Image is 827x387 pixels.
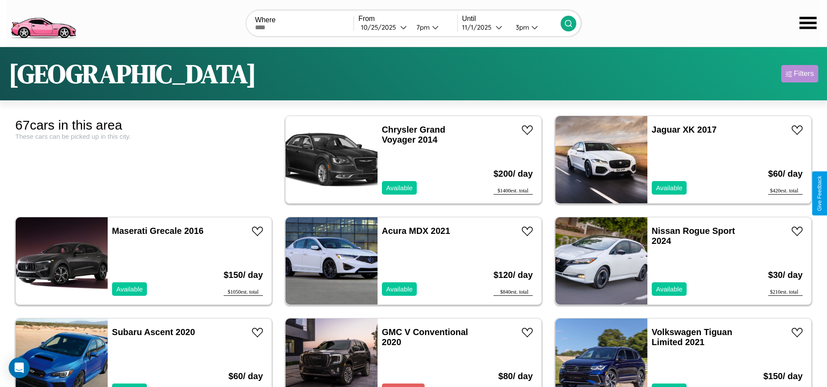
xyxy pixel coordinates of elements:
div: $ 840 est. total [493,289,533,296]
p: Available [656,283,683,295]
img: logo [7,4,80,41]
h3: $ 200 / day [493,160,533,188]
button: 10/25/2025 [358,23,409,32]
a: Nissan Rogue Sport 2024 [652,226,735,246]
div: $ 1400 est. total [493,188,533,195]
label: From [358,15,457,23]
p: Available [116,283,143,295]
h3: $ 30 / day [768,261,803,289]
div: $ 420 est. total [768,188,803,195]
label: Until [462,15,561,23]
button: 7pm [409,23,457,32]
p: Available [386,283,413,295]
a: Chrysler Grand Voyager 2014 [382,125,446,144]
h3: $ 150 / day [224,261,263,289]
div: These cars can be picked up in this city. [15,133,272,140]
a: Acura MDX 2021 [382,226,450,236]
button: 3pm [509,23,561,32]
div: Open Intercom Messenger [9,357,30,378]
label: Where [255,16,354,24]
a: Volkswagen Tiguan Limited 2021 [652,327,732,347]
button: Filters [781,65,818,82]
div: $ 210 est. total [768,289,803,296]
div: 10 / 25 / 2025 [361,23,400,31]
div: 11 / 1 / 2025 [462,23,496,31]
a: Subaru Ascent 2020 [112,327,195,337]
h3: $ 60 / day [768,160,803,188]
div: Filters [794,69,814,78]
div: 67 cars in this area [15,118,272,133]
a: Jaguar XK 2017 [652,125,717,134]
a: GMC V Conventional 2020 [382,327,468,347]
p: Available [386,182,413,194]
h3: $ 120 / day [493,261,533,289]
div: $ 1050 est. total [224,289,263,296]
p: Available [656,182,683,194]
div: 3pm [511,23,531,31]
h1: [GEOGRAPHIC_DATA] [9,56,256,92]
a: Maserati Grecale 2016 [112,226,204,236]
div: 7pm [412,23,432,31]
div: Give Feedback [817,176,823,211]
